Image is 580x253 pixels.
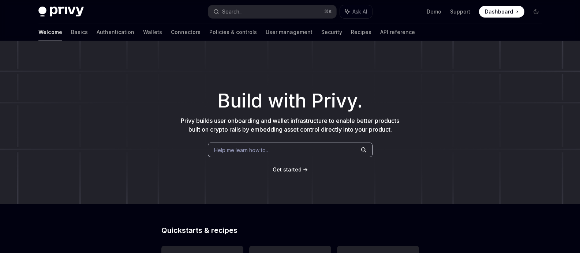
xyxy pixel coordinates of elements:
[222,7,243,16] div: Search...
[530,6,542,18] button: Toggle dark mode
[266,23,313,41] a: User management
[351,23,371,41] a: Recipes
[218,94,363,107] span: Build with Privy.
[485,8,513,15] span: Dashboard
[181,117,399,133] span: Privy builds user onboarding and wallet infrastructure to enable better products built on crypto ...
[380,23,415,41] a: API reference
[208,5,336,18] button: Search...⌘K
[161,227,237,234] span: Quickstarts & recipes
[38,23,62,41] a: Welcome
[143,23,162,41] a: Wallets
[71,23,88,41] a: Basics
[450,8,470,15] a: Support
[324,9,332,15] span: ⌘ K
[171,23,201,41] a: Connectors
[97,23,134,41] a: Authentication
[352,8,367,15] span: Ask AI
[321,23,342,41] a: Security
[38,7,84,17] img: dark logo
[209,23,257,41] a: Policies & controls
[340,5,372,18] button: Ask AI
[479,6,524,18] a: Dashboard
[214,146,270,154] span: Help me learn how to…
[273,166,302,173] a: Get started
[427,8,441,15] a: Demo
